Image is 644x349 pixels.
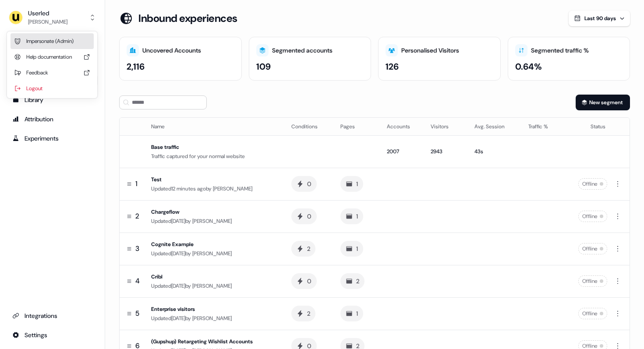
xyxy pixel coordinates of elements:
div: Userled[PERSON_NAME] [7,32,97,98]
div: Logout [11,81,94,96]
div: Userled [28,9,67,18]
div: Feedback [11,65,94,81]
div: Impersonate (Admin) [11,33,94,49]
div: [PERSON_NAME] [28,18,67,26]
div: Help documentation [11,49,94,65]
button: Userled[PERSON_NAME] [7,7,98,28]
